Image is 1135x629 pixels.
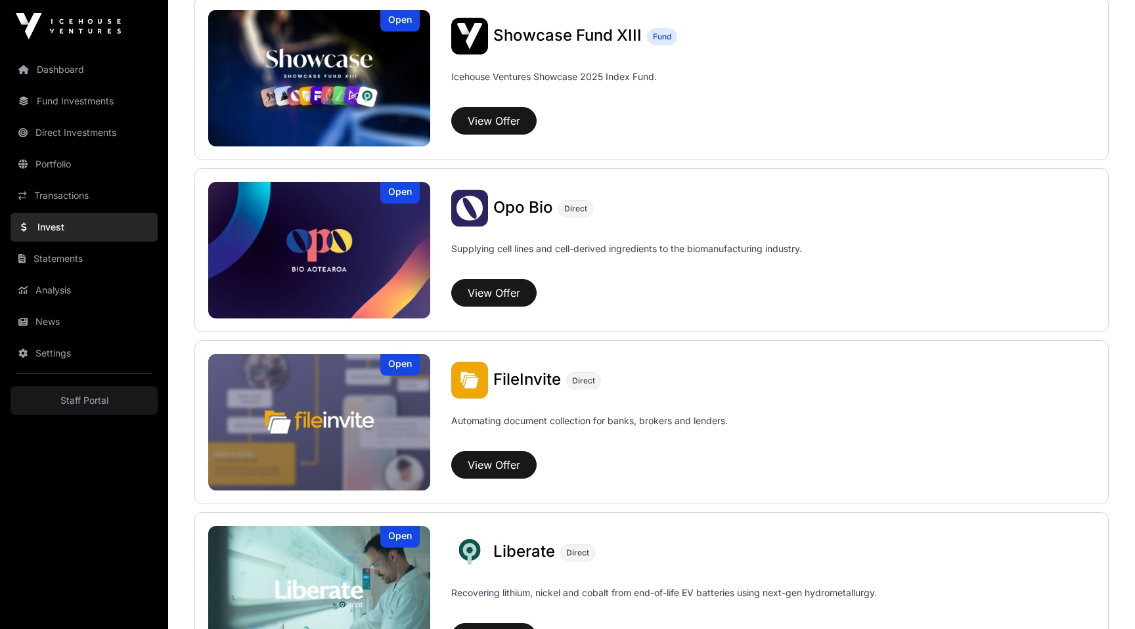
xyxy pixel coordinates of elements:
a: FileInviteOpen [208,354,430,490]
a: Staff Portal [11,386,158,415]
p: Icehouse Ventures Showcase 2025 Index Fund. [451,70,657,83]
a: Settings [11,339,158,368]
a: Direct Investments [11,118,158,147]
img: Showcase Fund XIII [451,18,488,54]
img: Opo Bio [451,190,488,227]
p: Automating document collection for banks, brokers and lenders. [451,414,728,446]
img: FileInvite [451,362,488,399]
a: Portfolio [11,150,158,179]
a: Invest [11,213,158,242]
button: View Offer [451,279,537,307]
span: Fund [653,32,671,42]
div: Open [380,10,420,32]
img: Showcase Fund XIII [208,10,430,146]
span: Direct [572,376,595,386]
span: Showcase Fund XIII [493,26,642,45]
a: FileInvite [493,372,561,389]
button: View Offer [451,107,537,135]
div: Open [380,354,420,376]
p: Supplying cell lines and cell-derived ingredients to the biomanufacturing industry. [451,242,802,255]
a: Showcase Fund XIIIOpen [208,10,430,146]
button: View Offer [451,451,537,479]
img: Liberate [451,534,488,571]
span: Direct [564,204,587,214]
a: News [11,307,158,336]
div: Open [380,526,420,548]
span: Direct [566,548,589,558]
a: Fund Investments [11,87,158,116]
a: Analysis [11,276,158,305]
img: FileInvite [208,354,430,490]
a: Dashboard [11,55,158,84]
p: Recovering lithium, nickel and cobalt from end-of-life EV batteries using next-gen hydrometallurgy. [451,586,877,618]
a: Showcase Fund XIII [493,28,642,45]
a: Statements [11,244,158,273]
span: FileInvite [493,370,561,389]
span: Opo Bio [493,198,553,217]
a: Liberate [493,544,555,561]
a: Opo BioOpen [208,182,430,318]
a: Opo Bio [493,200,553,217]
img: Icehouse Ventures Logo [16,13,121,39]
a: Transactions [11,181,158,210]
iframe: Chat Widget [1069,566,1135,629]
img: Opo Bio [208,182,430,318]
div: Open [380,182,420,204]
span: Liberate [493,542,555,561]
